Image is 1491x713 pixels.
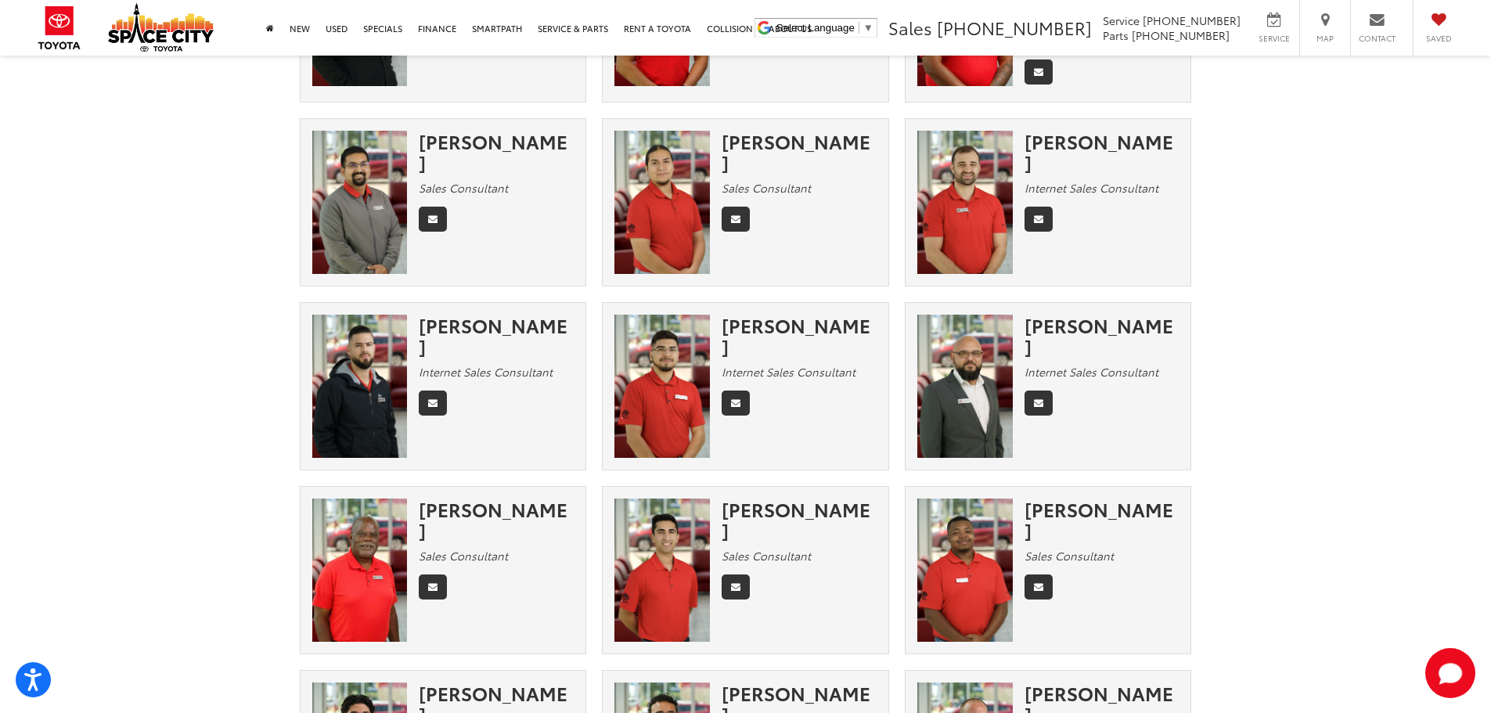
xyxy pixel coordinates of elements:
[917,499,1013,642] img: Nick Hawthorne
[108,3,214,52] img: Space City Toyota
[1425,648,1475,698] button: Toggle Chat Window
[1425,648,1475,698] svg: Start Chat
[859,22,859,34] span: ​
[419,364,553,380] em: Internet Sales Consultant
[1421,33,1456,44] span: Saved
[722,315,877,356] div: [PERSON_NAME]
[419,548,508,564] em: Sales Consultant
[722,364,855,380] em: Internet Sales Consultant
[419,180,508,196] em: Sales Consultant
[419,499,574,540] div: [PERSON_NAME]
[419,131,574,172] div: [PERSON_NAME]
[776,22,855,34] span: Select Language
[722,574,750,600] a: Email
[937,15,1092,40] span: [PHONE_NUMBER]
[1025,315,1179,356] div: [PERSON_NAME]
[1132,27,1230,43] span: [PHONE_NUMBER]
[1256,33,1291,44] span: Service
[419,391,447,416] a: Email
[1359,33,1396,44] span: Contact
[419,574,447,600] a: Email
[312,131,408,274] img: Syed Ahmed
[614,499,710,642] img: Arman Askari
[312,315,408,458] img: Andres Hernandez
[614,315,710,458] img: Jesus Silva
[917,315,1013,458] img: Cesar Solis
[722,180,811,196] em: Sales Consultant
[419,315,574,356] div: [PERSON_NAME]
[1025,364,1158,380] em: Internet Sales Consultant
[312,499,408,642] img: Melvin Shephard
[722,499,877,540] div: [PERSON_NAME]
[1025,131,1179,172] div: [PERSON_NAME]
[722,131,877,172] div: [PERSON_NAME]
[917,131,1013,274] img: Reece Meyer
[1025,391,1053,416] a: Email
[1025,548,1114,564] em: Sales Consultant
[1308,33,1342,44] span: Map
[1025,180,1158,196] em: Internet Sales Consultant
[1103,27,1129,43] span: Parts
[1143,13,1241,28] span: [PHONE_NUMBER]
[776,22,873,34] a: Select Language​
[722,207,750,232] a: Email
[722,548,811,564] em: Sales Consultant
[1025,574,1053,600] a: Email
[888,15,932,40] span: Sales
[863,22,873,34] span: ▼
[722,391,750,416] a: Email
[1025,59,1053,85] a: Email
[419,207,447,232] a: Email
[614,131,710,274] img: Giovanni Puga
[1103,13,1140,28] span: Service
[1025,499,1179,540] div: [PERSON_NAME]
[1025,207,1053,232] a: Email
